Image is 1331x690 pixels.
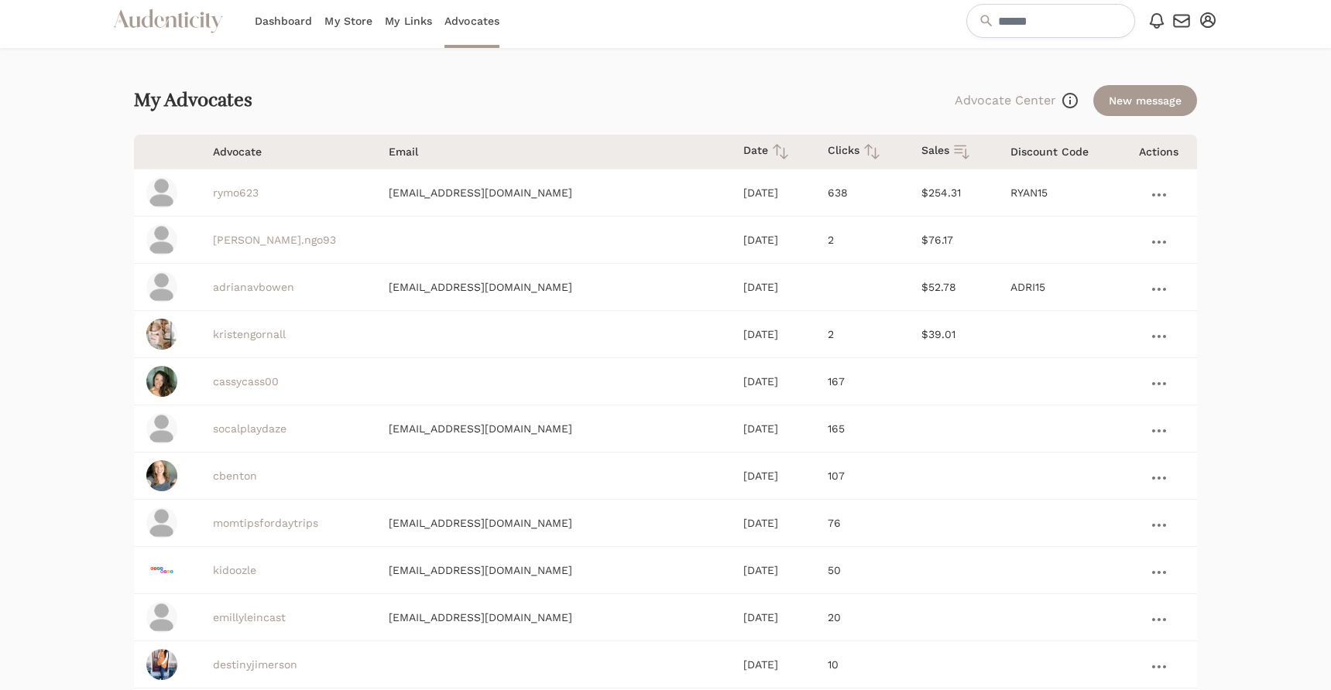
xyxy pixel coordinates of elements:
[213,281,294,293] a: adrianavbowen
[815,217,909,264] td: 2
[146,177,177,208] img: profile_placeholder-31ad5683cba438d506de2ca55e5b7fef2797a66a93674dffcf12fdfc4190be5e.png
[828,142,897,161] div: Clicks
[731,594,816,641] td: [DATE]
[213,517,318,529] a: momtipsfordaytrips
[146,460,177,491] img: IMG_2547_jpg.JPG
[815,500,909,547] td: 76
[815,358,909,405] td: 167
[213,422,286,435] a: socalplaydaze
[731,453,816,500] td: [DATE]
[815,641,909,688] td: 10
[743,142,804,161] div: Date
[731,264,816,311] td: [DATE]
[134,90,252,111] h2: My Advocates
[909,217,998,264] td: $76.17
[146,555,177,586] img: Colorful%20Cute%20Toys%20Store%20Logo.png
[909,264,998,311] td: $52.78
[146,366,177,397] img: IMG_5546.jpeg
[146,413,177,444] img: profile_placeholder-31ad5683cba438d506de2ca55e5b7fef2797a66a93674dffcf12fdfc4190be5e.png
[146,602,177,633] img: profile_placeholder-31ad5683cba438d506de2ca55e5b7fef2797a66a93674dffcf12fdfc4190be5e.png
[815,311,909,358] td: 2
[213,611,286,623] a: emillyleincast
[376,169,730,217] td: [EMAIL_ADDRESS][DOMAIN_NAME]
[213,658,297,671] a: destinyjimerson
[213,564,256,576] a: kidoozle
[731,169,816,217] td: [DATE]
[1010,186,1048,199] span: RYAN15
[213,234,336,246] a: [PERSON_NAME].ngo93
[909,169,998,217] td: $254.31
[955,91,1056,110] button: Advocate Center
[1133,144,1185,159] div: Actions
[213,375,279,388] a: cassycass00
[146,272,177,302] img: profile_placeholder-31ad5683cba438d506de2ca55e5b7fef2797a66a93674dffcf12fdfc4190be5e.png
[998,135,1121,169] th: Discount Code
[731,500,816,547] td: [DATE]
[376,547,730,594] td: [EMAIL_ADDRESS][DOMAIN_NAME]
[815,405,909,453] td: 165
[1010,281,1045,293] span: ADRI15
[146,507,177,538] img: profile_placeholder-31ad5683cba438d506de2ca55e5b7fef2797a66a93674dffcf12fdfc4190be5e.png
[815,594,909,641] td: 20
[731,547,816,594] td: [DATE]
[731,217,816,264] td: [DATE]
[213,186,259,199] a: rymo623
[815,453,909,500] td: 107
[731,358,816,405] td: [DATE]
[376,594,730,641] td: [EMAIL_ADDRESS][DOMAIN_NAME]
[376,405,730,453] td: [EMAIL_ADDRESS][DOMAIN_NAME]
[731,641,816,688] td: [DATE]
[213,328,286,340] a: kristengornall
[731,405,816,453] td: [DATE]
[376,500,730,547] td: [EMAIL_ADDRESS][DOMAIN_NAME]
[389,145,418,158] span: translation missing: en.retailers.advocates.table.headers.email
[1093,85,1197,116] a: New message
[815,169,909,217] td: 638
[909,311,998,358] td: $39.01
[201,135,377,169] th: Advocate
[146,649,177,680] img: IMG_9628.jpeg
[146,224,177,255] img: profile_placeholder-31ad5683cba438d506de2ca55e5b7fef2797a66a93674dffcf12fdfc4190be5e.png
[146,319,177,350] img: IMG_6510.jpeg
[376,264,730,311] td: [EMAIL_ADDRESS][DOMAIN_NAME]
[921,142,986,161] div: Sales
[815,547,909,594] td: 50
[213,470,257,482] a: cbenton
[731,311,816,358] td: [DATE]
